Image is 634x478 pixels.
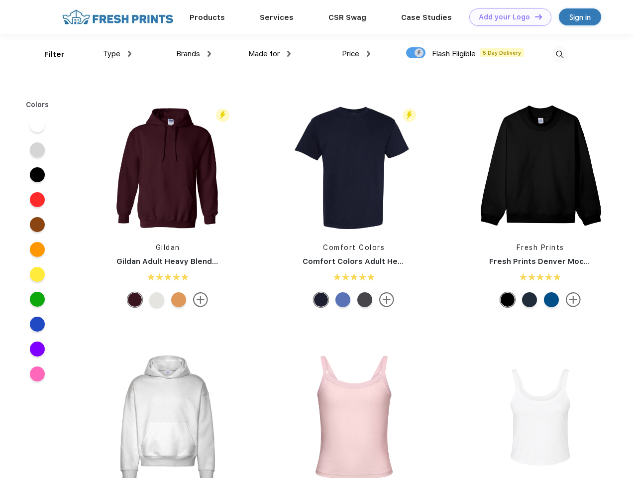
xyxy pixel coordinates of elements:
div: Graphite [357,292,372,307]
span: Flash Eligible [432,49,476,58]
div: Ash [149,292,164,307]
div: Add your Logo [479,13,530,21]
img: func=resize&h=266 [102,100,234,233]
img: more.svg [566,292,581,307]
img: more.svg [193,292,208,307]
span: Made for [248,49,280,58]
span: Type [103,49,120,58]
img: more.svg [379,292,394,307]
img: func=resize&h=266 [288,100,420,233]
div: Royal Blue [544,292,559,307]
div: Colors [18,100,57,110]
span: Price [342,49,359,58]
img: desktop_search.svg [551,46,568,63]
a: Sign in [559,8,601,25]
a: Gildan Adult Heavy Blend 8 Oz. 50/50 Hooded Sweatshirt [116,257,334,266]
div: Navy [314,292,328,307]
img: dropdown.png [208,51,211,57]
img: dropdown.png [128,51,131,57]
span: Brands [176,49,200,58]
img: dropdown.png [367,51,370,57]
div: Old Gold [171,292,186,307]
img: func=resize&h=266 [474,100,607,233]
a: Fresh Prints [517,243,564,251]
a: Comfort Colors Adult Heavyweight T-Shirt [303,257,465,266]
img: DT [535,14,542,19]
img: dropdown.png [287,51,291,57]
div: Flo Blue [335,292,350,307]
div: Maroon [127,292,142,307]
span: 5 Day Delivery [480,48,524,57]
a: Gildan [156,243,180,251]
img: flash_active_toggle.svg [216,109,229,122]
img: fo%20logo%202.webp [59,8,176,26]
img: flash_active_toggle.svg [403,109,416,122]
a: Comfort Colors [323,243,385,251]
div: Navy [522,292,537,307]
div: Sign in [569,11,591,23]
div: Black [500,292,515,307]
a: Products [190,13,225,22]
div: Filter [44,49,65,60]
